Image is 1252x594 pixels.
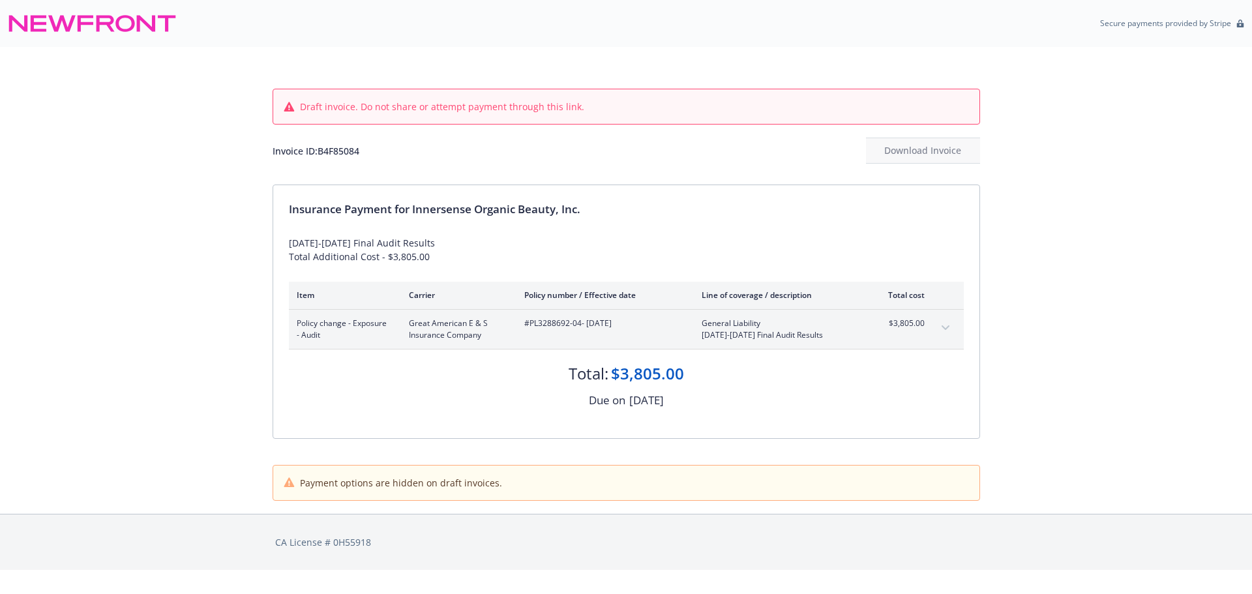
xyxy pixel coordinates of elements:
[876,318,925,329] span: $3,805.00
[524,318,681,329] span: #PL3288692-04 - [DATE]
[409,318,503,341] span: Great American E & S Insurance Company
[524,290,681,301] div: Policy number / Effective date
[273,144,359,158] div: Invoice ID: B4F85084
[289,201,964,218] div: Insurance Payment for Innersense Organic Beauty, Inc.
[866,138,980,163] div: Download Invoice
[702,318,855,329] span: General Liability
[866,138,980,164] button: Download Invoice
[289,236,964,263] div: [DATE]-[DATE] Final Audit Results Total Additional Cost - $3,805.00
[702,329,855,341] span: [DATE]-[DATE] Final Audit Results
[569,363,608,385] div: Total:
[1100,18,1231,29] p: Secure payments provided by Stripe
[297,290,388,301] div: Item
[629,392,664,409] div: [DATE]
[611,363,684,385] div: $3,805.00
[935,318,956,338] button: expand content
[297,318,388,341] span: Policy change - Exposure - Audit
[409,290,503,301] div: Carrier
[589,392,625,409] div: Due on
[300,100,584,113] span: Draft invoice. Do not share or attempt payment through this link.
[876,290,925,301] div: Total cost
[300,476,502,490] span: Payment options are hidden on draft invoices.
[702,318,855,341] span: General Liability[DATE]-[DATE] Final Audit Results
[702,290,855,301] div: Line of coverage / description
[289,310,964,349] div: Policy change - Exposure - AuditGreat American E & S Insurance Company#PL3288692-04- [DATE]Genera...
[275,535,977,549] div: CA License # 0H55918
